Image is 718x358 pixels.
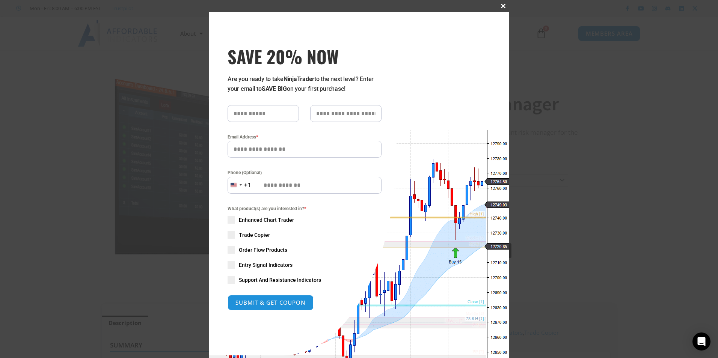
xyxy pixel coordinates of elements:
[228,46,382,67] h3: SAVE 20% NOW
[244,181,252,190] div: +1
[228,216,382,224] label: Enhanced Chart Trader
[284,75,314,83] strong: NinjaTrader
[228,276,382,284] label: Support And Resistance Indicators
[692,332,710,350] div: Open Intercom Messenger
[239,246,287,254] span: Order Flow Products
[262,85,287,92] strong: SAVE BIG
[239,231,270,239] span: Trade Copier
[239,276,321,284] span: Support And Resistance Indicators
[228,261,382,269] label: Entry Signal Indicators
[228,295,314,310] button: SUBMIT & GET COUPON
[228,133,382,141] label: Email Address
[228,246,382,254] label: Order Flow Products
[239,261,293,269] span: Entry Signal Indicators
[239,216,294,224] span: Enhanced Chart Trader
[228,177,252,194] button: Selected country
[228,169,382,176] label: Phone (Optional)
[228,74,382,94] p: Are you ready to take to the next level? Enter your email to on your first purchase!
[228,231,382,239] label: Trade Copier
[228,205,382,212] span: What product(s) are you interested in?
